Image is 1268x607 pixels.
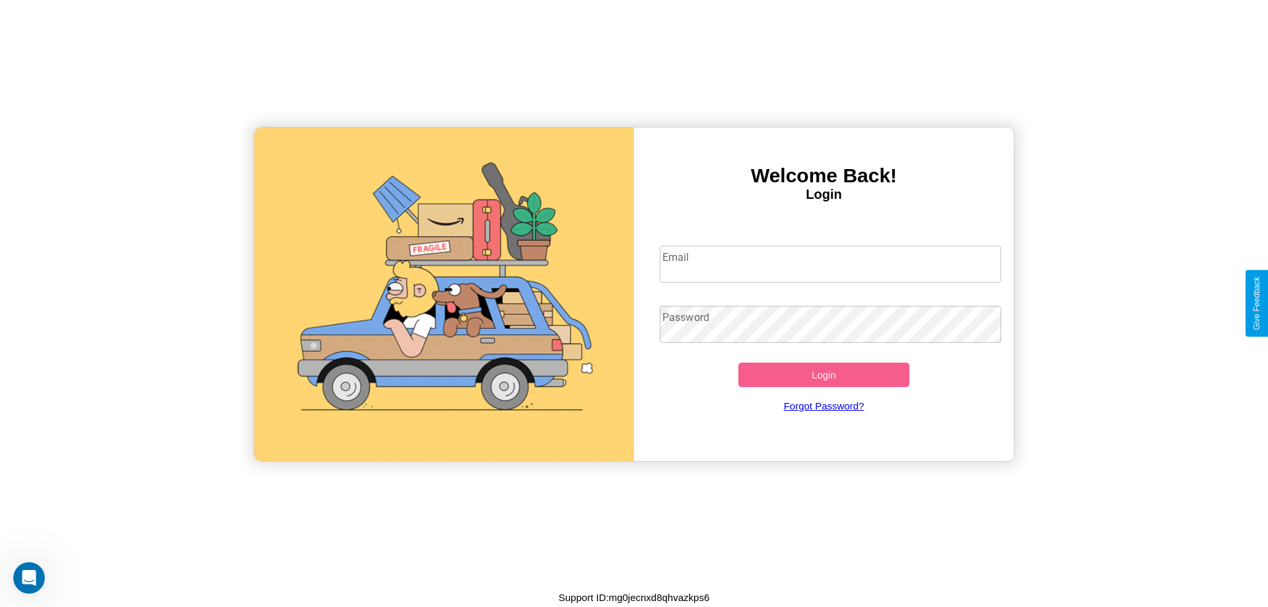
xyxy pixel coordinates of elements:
[653,387,995,425] a: Forgot Password?
[634,164,1014,187] h3: Welcome Back!
[738,363,909,387] button: Login
[634,187,1014,202] h4: Login
[254,127,634,461] img: gif
[559,589,709,606] p: Support ID: mg0jecnxd8qhvazkps6
[13,562,45,594] iframe: Intercom live chat
[1252,277,1261,330] div: Give Feedback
